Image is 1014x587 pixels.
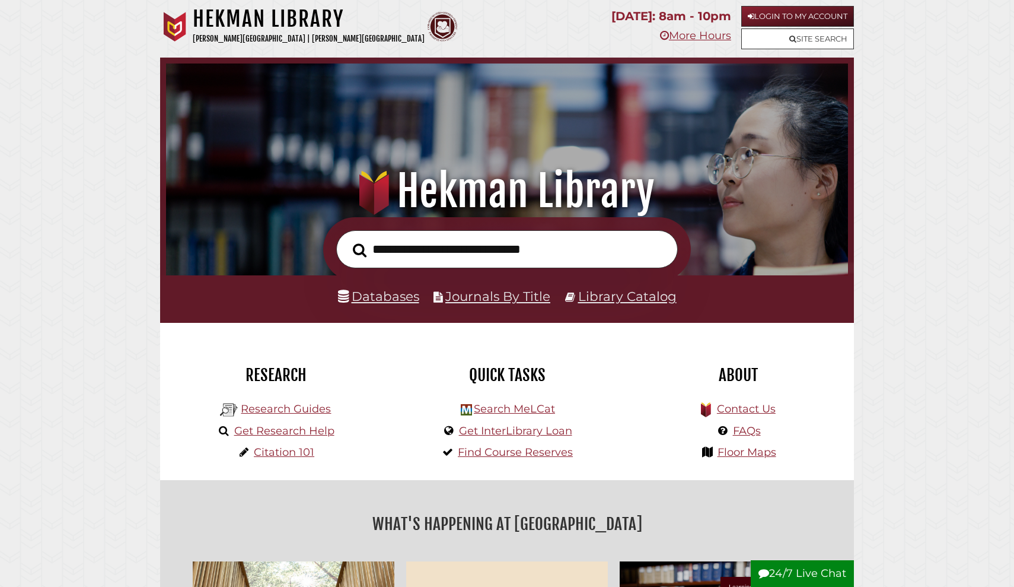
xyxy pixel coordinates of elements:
img: Calvin University [160,12,190,42]
button: Search [347,240,372,261]
a: Research Guides [241,402,331,415]
p: [DATE]: 8am - 10pm [611,6,731,27]
h2: About [632,365,845,385]
img: Calvin Theological Seminary [428,12,457,42]
a: Journals By Title [445,288,550,304]
h1: Hekman Library [181,165,833,217]
h2: Quick Tasks [400,365,614,385]
a: Library Catalog [578,288,677,304]
a: Databases [338,288,419,304]
a: Get Research Help [234,424,334,437]
h2: Research [169,365,382,385]
h2: What's Happening at [GEOGRAPHIC_DATA] [169,510,845,538]
a: More Hours [660,29,731,42]
a: Get InterLibrary Loan [459,424,572,437]
i: Search [353,243,366,258]
a: Floor Maps [718,446,776,459]
a: Contact Us [717,402,776,415]
a: FAQs [733,424,761,437]
a: Site Search [741,28,854,49]
img: Hekman Library Logo [220,401,238,419]
a: Search MeLCat [474,402,555,415]
h1: Hekman Library [193,6,425,32]
a: Login to My Account [741,6,854,27]
p: [PERSON_NAME][GEOGRAPHIC_DATA] | [PERSON_NAME][GEOGRAPHIC_DATA] [193,32,425,46]
a: Citation 101 [254,446,314,459]
a: Find Course Reserves [458,446,573,459]
img: Hekman Library Logo [461,404,472,415]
